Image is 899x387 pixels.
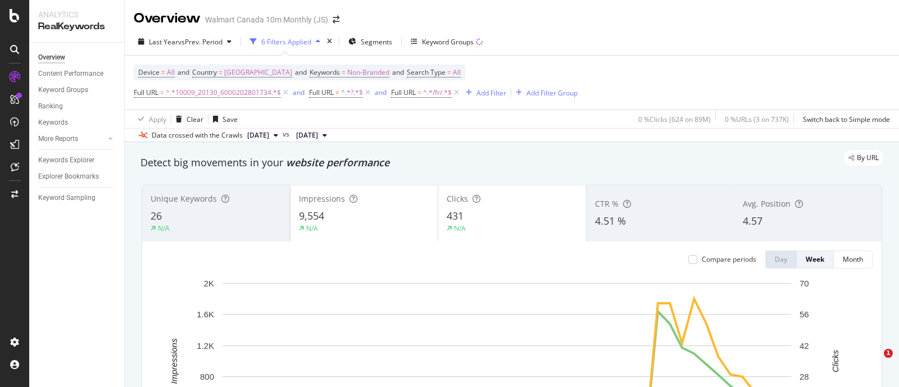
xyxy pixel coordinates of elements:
span: ^.*/fr/.*$ [423,85,452,101]
div: N/A [306,224,318,233]
span: vs [283,129,292,139]
button: Keyword Groups [406,33,487,51]
span: 9,554 [299,209,324,222]
div: Compare periods [702,254,756,264]
div: Day [775,254,787,264]
span: [GEOGRAPHIC_DATA] [224,65,292,80]
span: Clicks [447,193,468,204]
a: Keyword Sampling [38,192,116,204]
text: 28 [800,372,809,381]
span: Non-Branded [347,65,389,80]
span: Last Year [149,37,178,47]
div: 0 % Clicks ( 624 on 89M ) [638,115,711,124]
text: 800 [200,372,214,381]
span: Country [192,67,217,77]
button: Add Filter [461,86,506,99]
text: Impressions [169,338,179,384]
a: Keyword Groups [38,84,116,96]
span: and [295,67,307,77]
button: [DATE] [243,129,283,142]
div: Month [843,254,863,264]
button: and [293,87,305,98]
div: and [375,88,387,97]
text: 2K [204,279,214,288]
div: Data crossed with the Crawls [152,130,243,140]
button: Week [797,251,834,268]
span: Full URL [134,88,158,97]
span: ≠ [335,88,339,97]
span: Device [138,67,160,77]
span: = [447,67,451,77]
div: Content Performance [38,68,103,80]
span: Keywords [310,67,340,77]
a: Explorer Bookmarks [38,171,116,183]
a: Ranking [38,101,116,112]
span: Segments [361,37,392,47]
div: Add Filter Group [526,88,578,98]
div: Analytics [38,9,115,20]
button: Day [765,251,797,268]
span: 4.51 % [595,214,626,227]
span: = [160,88,164,97]
div: Overview [134,9,201,28]
div: times [325,36,334,47]
text: 70 [800,279,809,288]
span: Full URL [391,88,416,97]
span: 26 [151,209,162,222]
span: CTR % [595,198,619,209]
div: legacy label [844,150,883,166]
span: 431 [447,209,464,222]
text: 42 [800,341,809,350]
span: Unique Keywords [151,193,217,204]
text: 1.6K [197,309,214,319]
span: 2024 Sep. 20th [296,130,318,140]
div: 6 Filters Applied [261,37,311,47]
div: N/A [454,224,466,233]
button: Switch back to Simple mode [798,110,890,128]
div: Walmart Canada 10m Monthly (JS) [205,14,328,25]
span: = [342,67,346,77]
div: Keyword Groups [38,84,88,96]
div: Clear [187,115,203,124]
div: Keyword Groups [422,37,474,47]
div: More Reports [38,133,78,145]
span: Search Type [407,67,446,77]
span: All [167,65,175,80]
div: Keyword Sampling [38,192,96,204]
div: Explorer Bookmarks [38,171,99,183]
a: Overview [38,52,116,63]
div: Keywords [38,117,68,129]
span: = [417,88,421,97]
div: Add Filter [476,88,506,98]
button: Segments [344,33,397,51]
span: 4.57 [743,214,762,227]
span: = [219,67,223,77]
span: = [161,67,165,77]
span: All [453,65,461,80]
a: More Reports [38,133,105,145]
div: Keywords Explorer [38,154,94,166]
span: By URL [857,154,879,161]
text: 56 [800,309,809,319]
button: and [375,87,387,98]
span: 2025 Oct. 3rd [247,130,269,140]
span: vs Prev. Period [178,37,223,47]
div: Week [806,254,824,264]
button: [DATE] [292,129,332,142]
button: Add Filter Group [511,86,578,99]
a: Keywords [38,117,116,129]
span: and [178,67,189,77]
button: 6 Filters Applied [246,33,325,51]
span: and [392,67,404,77]
text: Clicks [830,349,840,372]
button: Last YearvsPrev. Period [134,33,236,51]
span: Full URL [309,88,334,97]
div: Save [223,115,238,124]
div: RealKeywords [38,20,115,33]
div: Apply [149,115,166,124]
div: Overview [38,52,65,63]
div: arrow-right-arrow-left [333,16,339,24]
div: and [293,88,305,97]
iframe: Intercom live chat [861,349,888,376]
span: Impressions [299,193,345,204]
